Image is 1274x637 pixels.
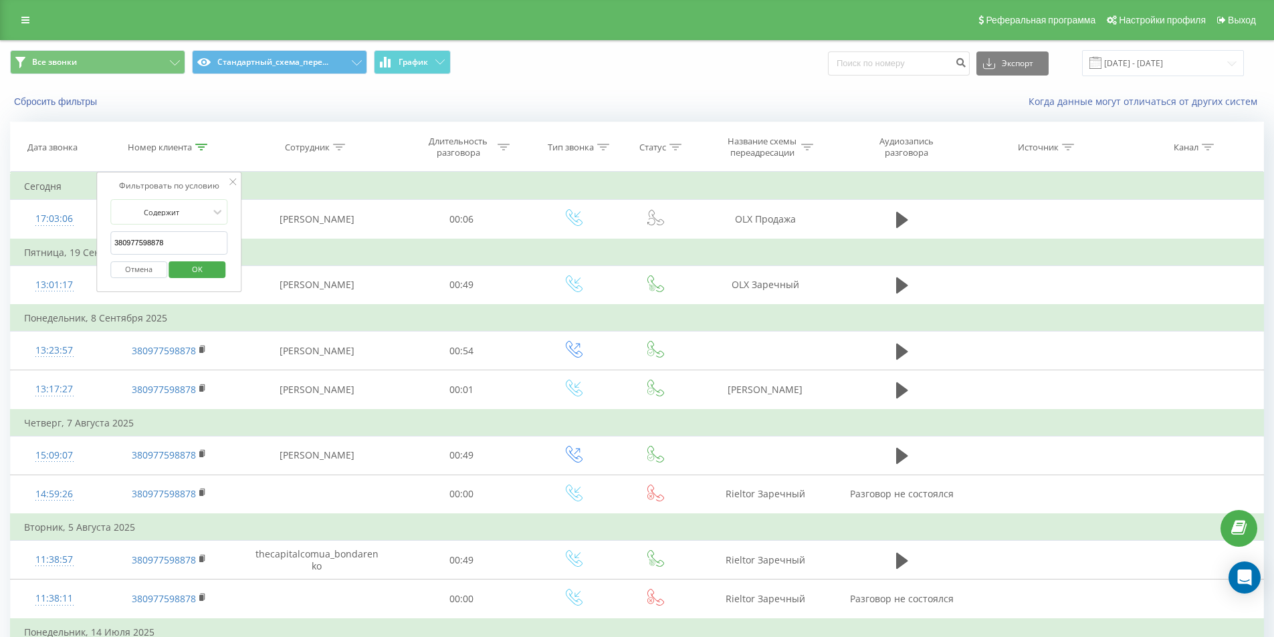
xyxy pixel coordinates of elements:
td: [PERSON_NAME] [240,200,393,239]
td: 00:54 [393,332,530,370]
a: 380977598878 [132,553,196,566]
div: 11:38:57 [24,547,84,573]
td: [PERSON_NAME] [240,436,393,475]
div: 14:59:26 [24,481,84,507]
td: OLX Заречный [694,265,837,305]
td: Вторник, 5 Августа 2025 [11,514,1264,541]
span: Выход [1228,15,1256,25]
td: Rieltor Заречный [694,541,837,580]
input: Введите значение [110,231,228,255]
td: 00:49 [393,541,530,580]
td: OLX Продажа [694,200,837,239]
span: Разговор не состоялся [850,592,954,605]
a: 380977598878 [132,449,196,461]
button: Стандартный_схема_пере... [192,50,367,74]
div: Номер клиента [128,142,192,153]
td: 00:01 [393,370,530,410]
button: Все звонки [10,50,185,74]
button: График [374,50,451,74]
button: Экспорт [976,51,1049,76]
div: 17:03:06 [24,206,84,232]
input: Поиск по номеру [828,51,970,76]
button: OK [169,261,226,278]
td: Понедельник, 8 Сентября 2025 [11,305,1264,332]
a: Когда данные могут отличаться от других систем [1029,95,1264,108]
div: 13:17:27 [24,376,84,402]
span: Разговор не состоялся [850,487,954,500]
div: Статус [639,142,666,153]
td: 00:06 [393,200,530,239]
a: 380977598878 [132,487,196,500]
td: Пятница, 19 Сентября 2025 [11,239,1264,266]
div: Канал [1174,142,1198,153]
a: 380977598878 [132,344,196,357]
button: Сбросить фильтры [10,96,104,108]
span: Реферальная программа [986,15,1095,25]
span: Настройки профиля [1119,15,1206,25]
a: 380977598878 [132,592,196,605]
div: 11:38:11 [24,586,84,612]
div: Сотрудник [285,142,330,153]
div: 15:09:07 [24,442,84,469]
div: Аудиозапись разговора [863,136,950,158]
button: Отмена [110,261,167,278]
span: График [399,57,428,67]
div: Название схемы переадресации [726,136,798,158]
td: 00:00 [393,475,530,514]
span: OK [179,259,216,279]
td: Rieltor Заречный [694,475,837,514]
td: [PERSON_NAME] [694,370,837,410]
div: 13:23:57 [24,338,84,364]
td: Rieltor Заречный [694,580,837,619]
td: [PERSON_NAME] [240,332,393,370]
td: 00:00 [393,580,530,619]
td: 00:49 [393,265,530,305]
span: Все звонки [32,57,77,68]
td: [PERSON_NAME] [240,265,393,305]
div: Источник [1018,142,1059,153]
div: Тип звонка [548,142,594,153]
a: 380977598878 [132,383,196,396]
div: Дата звонка [27,142,78,153]
div: Фильтровать по условию [110,179,228,193]
div: 13:01:17 [24,272,84,298]
td: thecapitalcomua_bondarenko [240,541,393,580]
td: [PERSON_NAME] [240,370,393,410]
div: Длительность разговора [423,136,494,158]
td: Четверг, 7 Августа 2025 [11,410,1264,436]
div: Open Intercom Messenger [1229,561,1261,594]
td: 00:49 [393,436,530,475]
td: Сегодня [11,173,1264,200]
